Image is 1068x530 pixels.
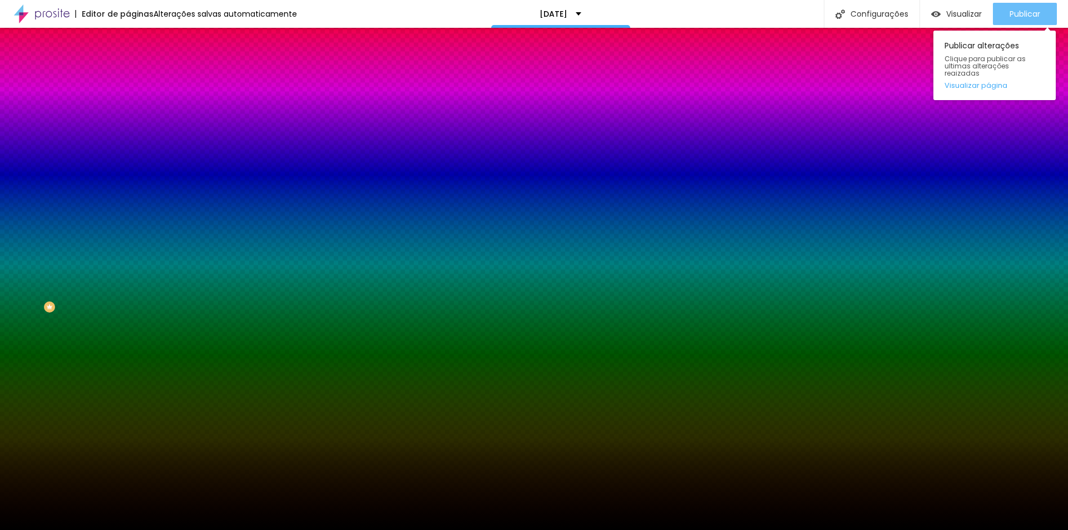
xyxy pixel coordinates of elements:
img: Icone [835,9,845,19]
span: Publicar [1010,9,1040,18]
a: Visualizar página [945,82,1045,89]
span: Visualizar [946,9,982,18]
span: Clique para publicar as ultimas alterações reaizadas [945,55,1045,77]
button: Visualizar [920,3,993,25]
div: Alterações salvas automaticamente [154,10,297,18]
div: Editor de páginas [75,10,154,18]
div: Publicar alterações [933,31,1056,100]
button: Publicar [993,3,1057,25]
img: view-1.svg [931,9,941,19]
p: [DATE] [540,10,567,18]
